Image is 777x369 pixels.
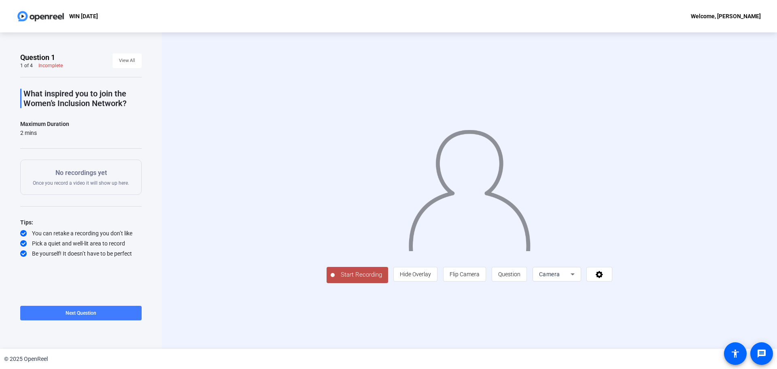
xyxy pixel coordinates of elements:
[20,250,142,258] div: Be yourself! It doesn’t have to be perfect
[4,355,48,363] div: © 2025 OpenReel
[23,89,142,108] p: What inspired you to join the Women’s Inclusion Network?
[408,122,531,251] img: overlay
[69,11,98,21] p: WIN [DATE]
[119,55,135,67] span: View All
[450,271,480,277] span: Flip Camera
[20,306,142,320] button: Next Question
[20,239,142,247] div: Pick a quiet and well-lit area to record
[20,129,69,137] div: 2 mins
[20,62,33,69] div: 1 of 4
[400,271,431,277] span: Hide Overlay
[20,119,69,129] div: Maximum Duration
[335,270,388,279] span: Start Recording
[33,168,129,178] p: No recordings yet
[691,11,761,21] div: Welcome, [PERSON_NAME]
[20,218,142,227] div: Tips:
[38,62,63,69] div: Incomplete
[492,267,527,282] button: Question
[16,8,65,24] img: OpenReel logo
[443,267,486,282] button: Flip Camera
[539,271,560,277] span: Camera
[730,349,740,358] mat-icon: accessibility
[498,271,520,277] span: Question
[113,53,142,68] button: View All
[33,168,129,186] div: Once you record a video it will show up here.
[393,267,437,282] button: Hide Overlay
[757,349,766,358] mat-icon: message
[327,267,388,283] button: Start Recording
[20,53,55,62] span: Question 1
[20,229,142,237] div: You can retake a recording you don’t like
[66,310,96,316] span: Next Question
